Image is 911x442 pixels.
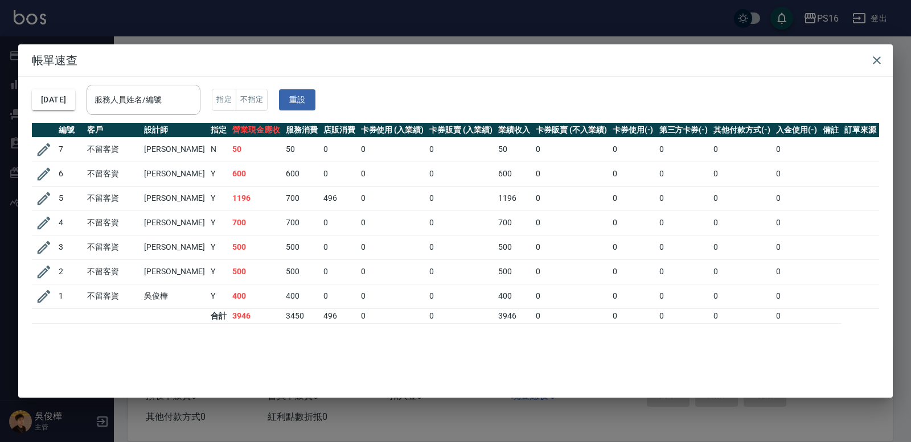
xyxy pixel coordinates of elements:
[141,284,208,308] td: 吳俊樺
[495,186,533,210] td: 1196
[321,284,358,308] td: 0
[426,259,495,284] td: 0
[141,123,208,138] th: 設計師
[773,210,820,235] td: 0
[610,235,656,259] td: 0
[56,235,84,259] td: 3
[358,259,427,284] td: 0
[84,259,141,284] td: 不留客資
[533,259,610,284] td: 0
[321,235,358,259] td: 0
[208,308,229,323] td: 合計
[321,186,358,210] td: 496
[208,137,229,162] td: N
[495,308,533,323] td: 3946
[229,123,283,138] th: 營業現金應收
[283,123,321,138] th: 服務消費
[56,259,84,284] td: 2
[56,210,84,235] td: 4
[321,259,358,284] td: 0
[141,162,208,186] td: [PERSON_NAME]
[426,284,495,308] td: 0
[610,210,656,235] td: 0
[711,162,773,186] td: 0
[656,308,711,323] td: 0
[84,186,141,210] td: 不留客資
[773,235,820,259] td: 0
[208,235,229,259] td: Y
[533,235,610,259] td: 0
[495,162,533,186] td: 600
[208,259,229,284] td: Y
[32,89,75,110] button: [DATE]
[711,186,773,210] td: 0
[610,162,656,186] td: 0
[236,89,268,111] button: 不指定
[283,186,321,210] td: 700
[426,235,495,259] td: 0
[711,123,773,138] th: 其他付款方式(-)
[56,284,84,308] td: 1
[208,162,229,186] td: Y
[656,210,711,235] td: 0
[773,123,820,138] th: 入金使用(-)
[495,137,533,162] td: 50
[283,210,321,235] td: 700
[358,210,427,235] td: 0
[358,284,427,308] td: 0
[656,137,711,162] td: 0
[208,284,229,308] td: Y
[773,259,820,284] td: 0
[426,186,495,210] td: 0
[229,210,283,235] td: 700
[711,235,773,259] td: 0
[820,123,842,138] th: 備註
[283,259,321,284] td: 500
[229,235,283,259] td: 500
[321,137,358,162] td: 0
[358,137,427,162] td: 0
[656,259,711,284] td: 0
[610,284,656,308] td: 0
[208,123,229,138] th: 指定
[773,162,820,186] td: 0
[773,308,820,323] td: 0
[18,44,893,76] h2: 帳單速查
[495,210,533,235] td: 700
[84,210,141,235] td: 不留客資
[495,235,533,259] td: 500
[56,186,84,210] td: 5
[711,308,773,323] td: 0
[610,308,656,323] td: 0
[610,186,656,210] td: 0
[141,186,208,210] td: [PERSON_NAME]
[656,123,711,138] th: 第三方卡券(-)
[533,210,610,235] td: 0
[426,137,495,162] td: 0
[358,186,427,210] td: 0
[56,123,84,138] th: 編號
[773,186,820,210] td: 0
[533,308,610,323] td: 0
[283,235,321,259] td: 500
[321,162,358,186] td: 0
[842,123,879,138] th: 訂單來源
[610,123,656,138] th: 卡券使用(-)
[773,137,820,162] td: 0
[711,284,773,308] td: 0
[495,284,533,308] td: 400
[773,284,820,308] td: 0
[212,89,236,111] button: 指定
[141,259,208,284] td: [PERSON_NAME]
[208,186,229,210] td: Y
[533,123,610,138] th: 卡券販賣 (不入業績)
[426,123,495,138] th: 卡券販賣 (入業績)
[358,162,427,186] td: 0
[283,284,321,308] td: 400
[229,186,283,210] td: 1196
[84,284,141,308] td: 不留客資
[711,259,773,284] td: 0
[426,210,495,235] td: 0
[84,123,141,138] th: 客戶
[229,308,283,323] td: 3946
